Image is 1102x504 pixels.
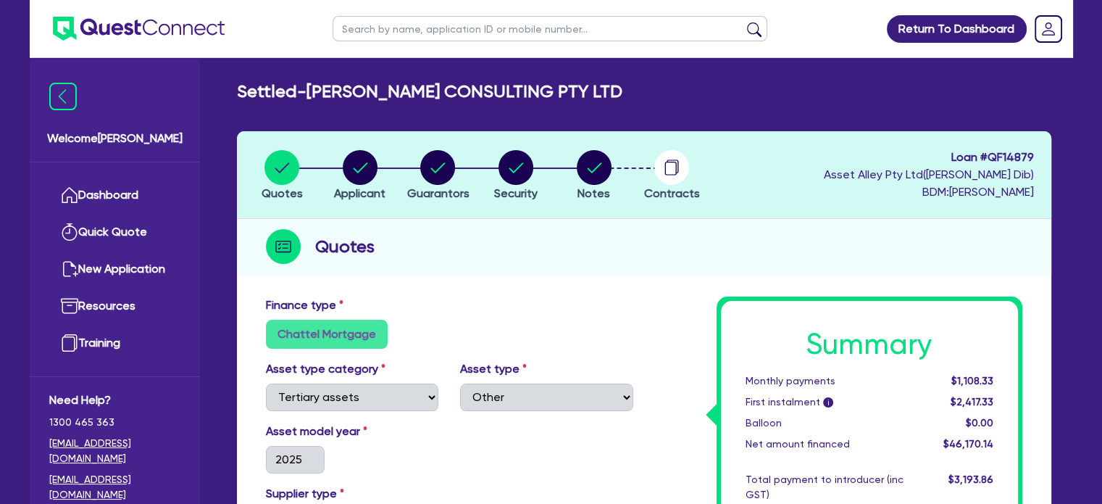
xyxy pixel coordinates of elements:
img: quest-connect-logo-blue [53,17,225,41]
button: Contracts [643,149,701,203]
img: resources [61,297,78,315]
a: [EMAIL_ADDRESS][DOMAIN_NAME] [49,436,180,466]
span: Welcome [PERSON_NAME] [47,130,183,147]
img: icon-menu-close [49,83,77,110]
button: Applicant [333,149,386,203]
a: [EMAIL_ADDRESS][DOMAIN_NAME] [49,472,180,503]
button: Guarantors [406,149,469,203]
span: Loan # QF14879 [824,149,1034,166]
label: Asset type [460,360,527,378]
label: Chattel Mortgage [266,320,388,349]
span: Asset Alley Pty Ltd ( [PERSON_NAME] Dib ) [824,168,1034,181]
img: new-application [61,260,78,278]
div: First instalment [735,394,914,410]
span: Security [494,186,538,200]
input: Search by name, application ID or mobile number... [333,16,767,41]
img: training [61,334,78,352]
label: Asset model year [255,423,450,440]
span: i [823,397,833,408]
span: $1,108.33 [951,375,993,387]
span: BDM: [PERSON_NAME] [824,183,1034,201]
span: Notes [577,186,610,200]
button: Quotes [261,149,304,203]
div: Balloon [735,416,914,431]
label: Finance type [266,297,343,314]
h2: Quotes [315,234,375,260]
div: Monthly payments [735,373,914,389]
span: 1300 465 363 [49,415,180,430]
button: Security [493,149,538,203]
span: Applicant [334,186,385,200]
a: Quick Quote [49,214,180,251]
a: Training [49,325,180,362]
h1: Summary [746,327,993,362]
span: $46,170.14 [943,438,993,450]
h2: Settled - [PERSON_NAME] CONSULTING PTY LTD [237,81,622,102]
a: Resources [49,288,180,325]
img: quick-quote [61,223,78,241]
a: Return To Dashboard [887,15,1027,43]
span: Quotes [262,186,303,200]
a: Dashboard [49,177,180,214]
a: Dropdown toggle [1030,10,1067,48]
div: Total payment to introducer (inc GST) [735,472,914,503]
label: Supplier type [266,485,344,503]
span: Guarantors [406,186,469,200]
span: $0.00 [965,417,993,429]
span: Contracts [644,186,700,200]
label: Asset type category [266,360,385,378]
div: Net amount financed [735,437,914,452]
button: Notes [576,149,612,203]
span: $2,417.33 [950,396,993,408]
img: step-icon [266,229,301,264]
a: New Application [49,251,180,288]
span: Need Help? [49,392,180,409]
span: $3,193.86 [948,474,993,485]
